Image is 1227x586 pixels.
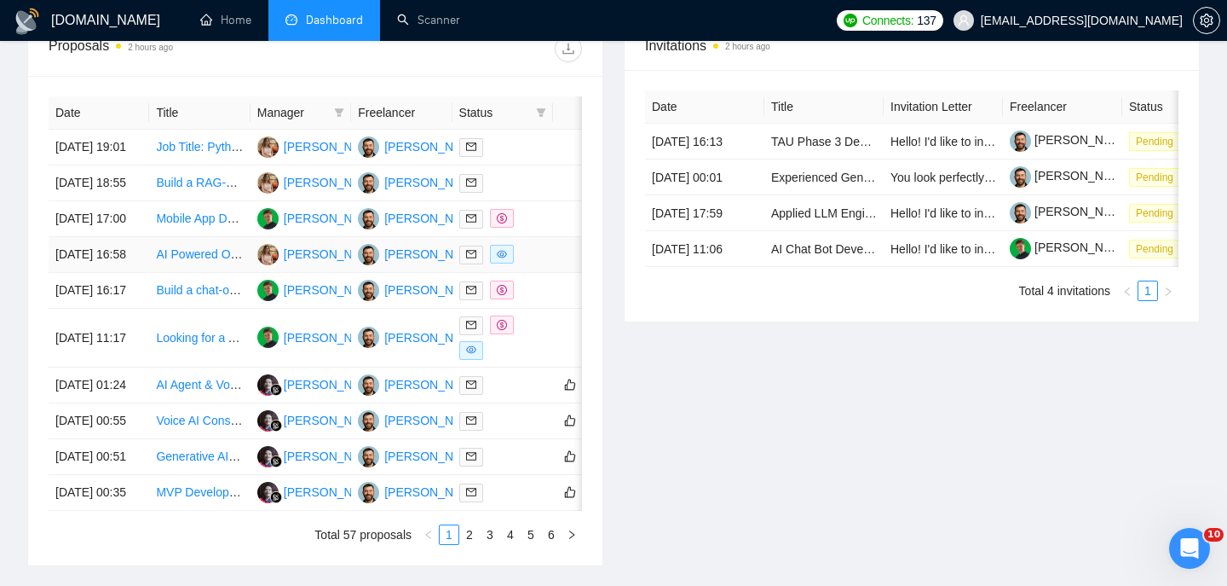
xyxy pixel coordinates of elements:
[251,96,351,130] th: Manager
[917,11,936,30] span: 137
[481,525,499,544] a: 3
[156,176,423,189] a: Build a RAG-Powered Comms Intelligence System
[1010,238,1031,259] img: c1CkLHUIwD5Ucvm7oiXNAph9-NOmZLZpbVsUrINqn_V_EzHsJW7P7QxldjUFcJOdWX
[466,415,476,426] span: mail
[466,451,476,461] span: mail
[200,13,251,27] a: homeHome
[358,449,482,462] a: VK[PERSON_NAME]
[397,13,460,27] a: searchScanner
[358,327,379,348] img: VK
[156,283,637,297] a: Build a chat-only interface based CRM system for our Mentoring and Coaching Programme
[358,280,379,301] img: VK
[384,245,482,264] div: [PERSON_NAME]
[884,90,1003,124] th: Invitation Letter
[645,195,764,231] td: [DATE] 17:59
[284,137,382,156] div: [PERSON_NAME]
[771,171,1138,184] a: Experienced Generative AI Engineer (RAG, Vector Retrieval, Scaling)
[49,130,149,165] td: [DATE] 19:01
[771,242,1005,256] a: AI Chat Bot Development for Online Traders
[1010,205,1132,218] a: [PERSON_NAME]
[1010,202,1031,223] img: c1-JWQDXWEy3CnA6sRtFzzU22paoDq5cZnWyBNc3HWqwvuW0qNnjm1CMP-YmbEEtPC
[1117,281,1138,301] li: Previous Page
[358,410,379,432] img: VK
[49,96,149,130] th: Date
[497,320,507,330] span: dollar
[149,273,250,309] td: Build a chat-only interface based CRM system for our Mentoring and Coaching Programme
[49,201,149,237] td: [DATE] 17:00
[334,107,344,118] span: filter
[358,208,379,229] img: VK
[541,525,562,545] li: 6
[1117,281,1138,301] button: left
[358,482,379,503] img: VK
[358,282,482,296] a: VK[PERSON_NAME]
[725,42,770,51] time: 2 hours ago
[284,328,382,347] div: [PERSON_NAME]
[384,447,482,466] div: [PERSON_NAME]
[257,413,382,426] a: SS[PERSON_NAME]
[384,281,482,299] div: [PERSON_NAME]
[257,175,382,189] a: AV[PERSON_NAME]
[257,280,279,301] img: MB
[257,282,382,296] a: MB[PERSON_NAME]
[764,124,884,160] td: TAU Phase 3 Developer – Bring My AI Brother to Life
[156,450,544,463] a: Generative AI Expert Needed for Video Generator Web App Development
[306,13,363,27] span: Dashboard
[257,327,279,348] img: MB
[49,475,149,511] td: [DATE] 00:35
[285,14,297,26] span: dashboard
[358,247,482,260] a: VK[PERSON_NAME]
[284,245,382,264] div: [PERSON_NAME]
[257,410,279,432] img: SS
[439,525,459,545] li: 1
[149,403,250,439] td: Voice AI Consultation (Vapi / Retell Expert) — Custom Architecture + Long-Term Build Strategy
[284,281,382,299] div: [PERSON_NAME]
[1193,14,1220,27] a: setting
[284,447,382,466] div: [PERSON_NAME]
[440,525,458,544] a: 1
[1129,132,1180,151] span: Pending
[156,485,512,499] a: MVP Development for AI-Assisted Urban Planning Compliance Tool
[257,330,382,344] a: MB[PERSON_NAME]
[358,172,379,194] img: VK
[560,446,580,467] button: like
[49,273,149,309] td: [DATE] 16:17
[257,103,327,122] span: Manager
[459,103,529,122] span: Status
[384,173,482,192] div: [PERSON_NAME]
[149,201,250,237] td: Mobile App Development (Android & iOS) for Chat, API & AI ChatBot
[1129,204,1180,223] span: Pending
[536,107,546,118] span: filter
[466,345,476,355] span: eye
[156,331,471,345] a: Looking for a Ai web-app developer PDF - Packing list OCR
[466,213,476,223] span: mail
[466,380,476,390] span: mail
[358,484,482,498] a: VK[PERSON_NAME]
[156,247,362,261] a: AI Powered Order Automation Platform
[497,285,507,295] span: dollar
[270,491,282,503] img: gigradar-bm.png
[49,309,149,368] td: [DATE] 11:17
[257,484,382,498] a: SS[PERSON_NAME]
[384,137,482,156] div: [PERSON_NAME]
[358,211,482,224] a: VK[PERSON_NAME]
[771,206,993,220] a: Applied LLM Engineer (Prompt Specialist)
[358,374,379,396] img: VK
[521,525,541,545] li: 5
[284,483,382,502] div: [PERSON_NAME]
[555,35,582,62] button: download
[149,309,250,368] td: Looking for a Ai web-app developer PDF - Packing list OCR
[423,530,434,540] span: left
[459,525,480,545] li: 2
[1194,14,1219,27] span: setting
[128,43,173,52] time: 2 hours ago
[257,377,382,391] a: SS[PERSON_NAME]
[257,449,382,462] a: SS[PERSON_NAME]
[156,140,479,154] a: Job Title: Python developer for data Scraping & AI Integration
[645,160,764,195] td: [DATE] 00:01
[1158,281,1178,301] li: Next Page
[257,208,279,229] img: MB
[567,530,577,540] span: right
[384,375,482,394] div: [PERSON_NAME]
[562,525,582,545] button: right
